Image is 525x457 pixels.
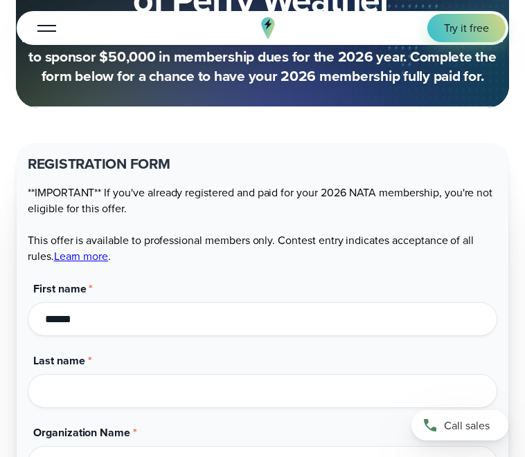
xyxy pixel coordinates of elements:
p: **IMPORTANT** If you've already registered and paid for your 2026 NATA membership, you're not eli... [28,185,497,264]
a: Learn more [54,248,108,264]
p: Perry Weather has partnered with the National Athletic Trainers’ Association to sponsor $50,000 i... [17,28,508,86]
span: Try it free [444,20,489,36]
span: Call sales [444,418,490,433]
a: Try it free [427,14,506,42]
span: Last name [33,353,85,369]
span: Organization Name [33,425,130,440]
strong: REGISTRATION FORM [28,153,170,174]
span: First name [33,281,86,297]
a: Call sales [411,410,508,440]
